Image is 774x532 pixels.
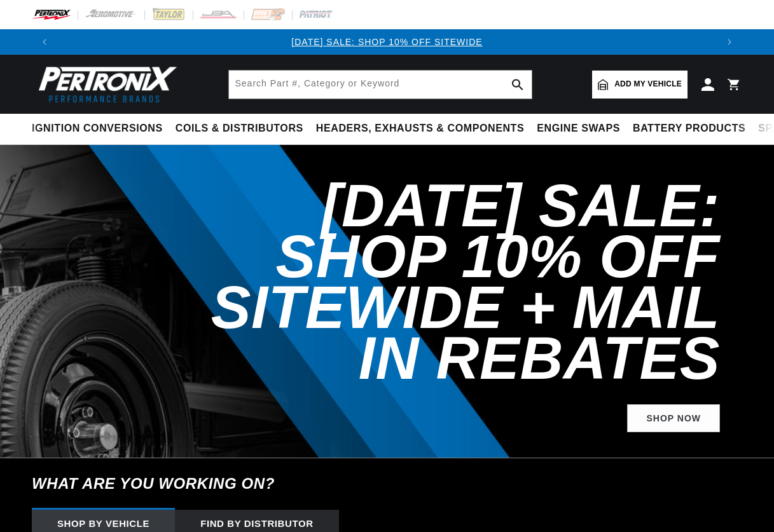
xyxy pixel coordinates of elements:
span: Coils & Distributors [176,122,303,135]
summary: Headers, Exhausts & Components [310,114,530,144]
h2: [DATE] SALE: SHOP 10% OFF SITEWIDE + MAIL IN REBATES [176,181,720,384]
a: [DATE] SALE: SHOP 10% OFF SITEWIDE [291,37,482,47]
summary: Coils & Distributors [169,114,310,144]
summary: Engine Swaps [530,114,626,144]
img: Pertronix [32,62,178,106]
span: Engine Swaps [537,122,620,135]
summary: Ignition Conversions [32,114,169,144]
span: Add my vehicle [614,78,682,90]
div: Announcement [57,35,717,49]
div: 1 of 3 [57,35,717,49]
a: Shop Now [627,404,720,433]
button: Translation missing: en.sections.announcements.next_announcement [717,29,742,55]
summary: Battery Products [626,114,752,144]
button: Translation missing: en.sections.announcements.previous_announcement [32,29,57,55]
input: Search Part #, Category or Keyword [229,71,532,99]
span: Ignition Conversions [32,122,163,135]
button: search button [504,71,532,99]
span: Headers, Exhausts & Components [316,122,524,135]
span: Battery Products [633,122,745,135]
a: Add my vehicle [592,71,688,99]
